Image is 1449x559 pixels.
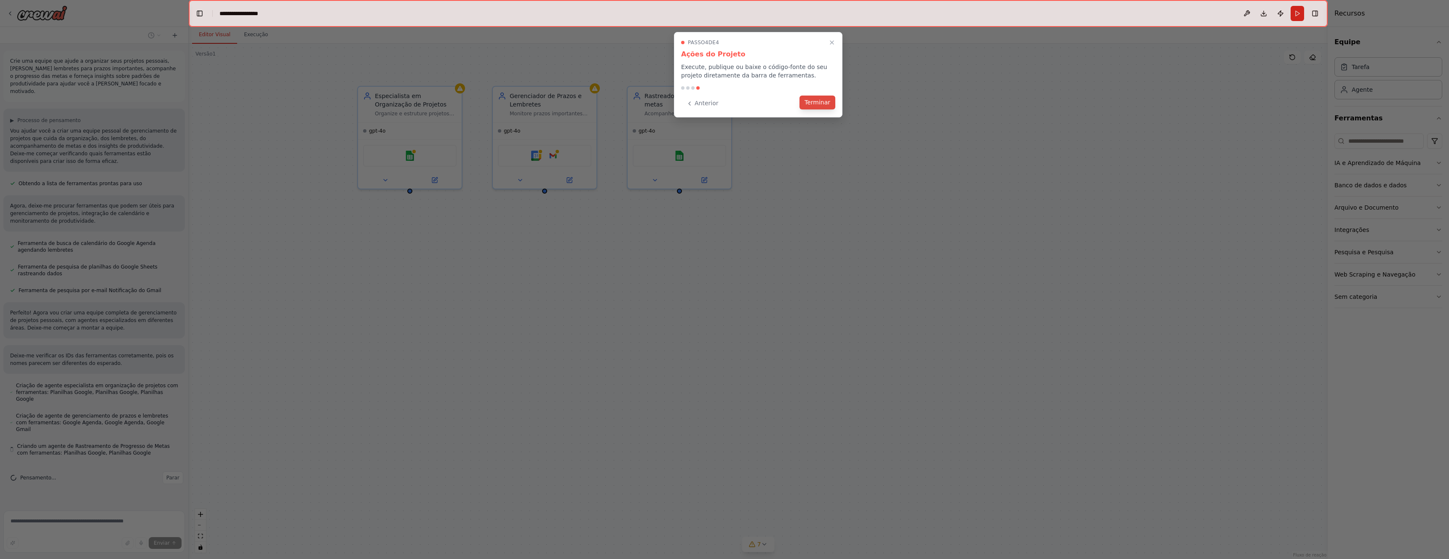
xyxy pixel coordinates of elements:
[705,40,708,45] font: 4
[681,50,745,58] font: Ações do Projeto
[827,37,837,48] button: Passo a passo completo
[695,100,719,106] font: Anterior
[716,40,719,45] font: 4
[194,8,206,19] button: Ocultar barra lateral esquerda
[681,96,724,110] button: Anterior
[805,99,830,106] font: Terminar
[688,40,705,45] font: Passo
[708,40,716,45] font: de
[681,64,827,79] font: Execute, publique ou baixe o código-fonte do seu projeto diretamente da barra de ferramentas.
[799,96,835,109] button: Terminar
